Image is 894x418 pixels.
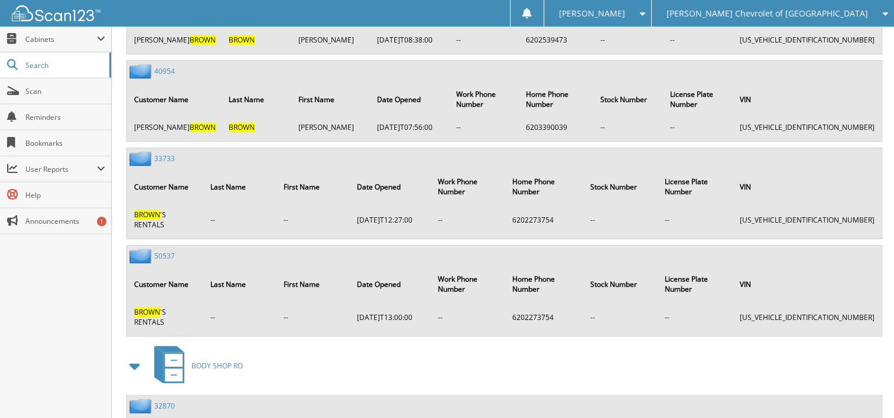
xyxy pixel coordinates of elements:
[128,82,222,116] th: Customer Name
[25,86,105,96] span: Scan
[154,251,175,261] a: 50537
[25,34,97,44] span: Cabinets
[278,169,350,204] th: First Name
[351,267,430,301] th: Date Opened
[659,205,733,234] td: --
[204,302,277,332] td: --
[734,169,880,204] th: VIN
[659,169,733,204] th: License Plate Number
[450,82,519,116] th: Work Phone Number
[129,151,154,166] img: folder2.png
[128,302,203,332] td: 'S RENTALS
[278,205,350,234] td: --
[204,169,277,204] th: Last Name
[734,205,880,234] td: [US_VEHICLE_IDENTIFICATION_NUMBER]
[450,117,519,137] td: --
[667,10,868,17] span: [PERSON_NAME] Chevrolet of [GEOGRAPHIC_DATA]
[664,82,733,116] th: License Plate Number
[734,117,880,137] td: [US_VEHICLE_IDENTIFICATION_NUMBER]
[191,361,243,371] span: BODY SHOP RO
[664,117,733,137] td: --
[734,302,880,332] td: [US_VEHICLE_IDENTIFICATION_NUMBER]
[734,82,880,116] th: VIN
[292,30,370,50] td: [PERSON_NAME]
[431,302,505,332] td: --
[25,216,105,226] span: Announcements
[734,267,880,301] th: VIN
[204,267,277,301] th: Last Name
[229,35,255,45] span: BROWN
[351,169,430,204] th: Date Opened
[128,267,203,301] th: Customer Name
[664,30,733,50] td: --
[12,5,100,21] img: scan123-logo-white.svg
[371,82,448,116] th: Date Opened
[506,205,583,234] td: 6202273754
[371,117,448,137] td: [DATE]T07:56:00
[506,267,583,301] th: Home Phone Number
[223,82,291,116] th: Last Name
[594,117,663,137] td: --
[25,112,105,122] span: Reminders
[134,307,160,317] span: BROWN
[154,66,175,76] a: 40954
[584,169,658,204] th: Stock Number
[351,302,430,332] td: [DATE]T13:00:00
[292,117,370,137] td: [PERSON_NAME]
[506,302,583,332] td: 6202273754
[594,30,663,50] td: --
[128,30,222,50] td: [PERSON_NAME]
[278,302,350,332] td: --
[154,154,175,164] a: 33733
[559,10,625,17] span: [PERSON_NAME]
[659,302,733,332] td: --
[594,82,663,116] th: Stock Number
[129,249,154,263] img: folder2.png
[129,64,154,79] img: folder2.png
[128,117,222,137] td: [PERSON_NAME]
[292,82,370,116] th: First Name
[134,210,160,220] span: BROWN
[190,35,216,45] span: BROWN
[25,164,97,174] span: User Reports
[128,205,203,234] td: 'S RENTALS
[371,30,448,50] td: [DATE]T08:38:00
[154,401,175,411] a: 32870
[584,205,658,234] td: --
[190,122,216,132] span: BROWN
[520,117,593,137] td: 6203390039
[278,267,350,301] th: First Name
[520,82,593,116] th: Home Phone Number
[204,205,277,234] td: --
[835,361,894,418] iframe: Chat Widget
[506,169,583,204] th: Home Phone Number
[25,138,105,148] span: Bookmarks
[129,399,154,413] img: folder2.png
[431,169,505,204] th: Work Phone Number
[584,267,658,301] th: Stock Number
[25,190,105,200] span: Help
[97,217,106,226] div: 1
[659,267,733,301] th: License Plate Number
[351,205,430,234] td: [DATE]T12:27:00
[450,30,519,50] td: --
[520,30,593,50] td: 6202539473
[734,30,880,50] td: [US_VEHICLE_IDENTIFICATION_NUMBER]
[128,169,203,204] th: Customer Name
[431,267,505,301] th: Work Phone Number
[431,205,505,234] td: --
[584,302,658,332] td: --
[25,60,103,70] span: Search
[147,342,243,389] a: BODY SHOP RO
[229,122,255,132] span: BROWN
